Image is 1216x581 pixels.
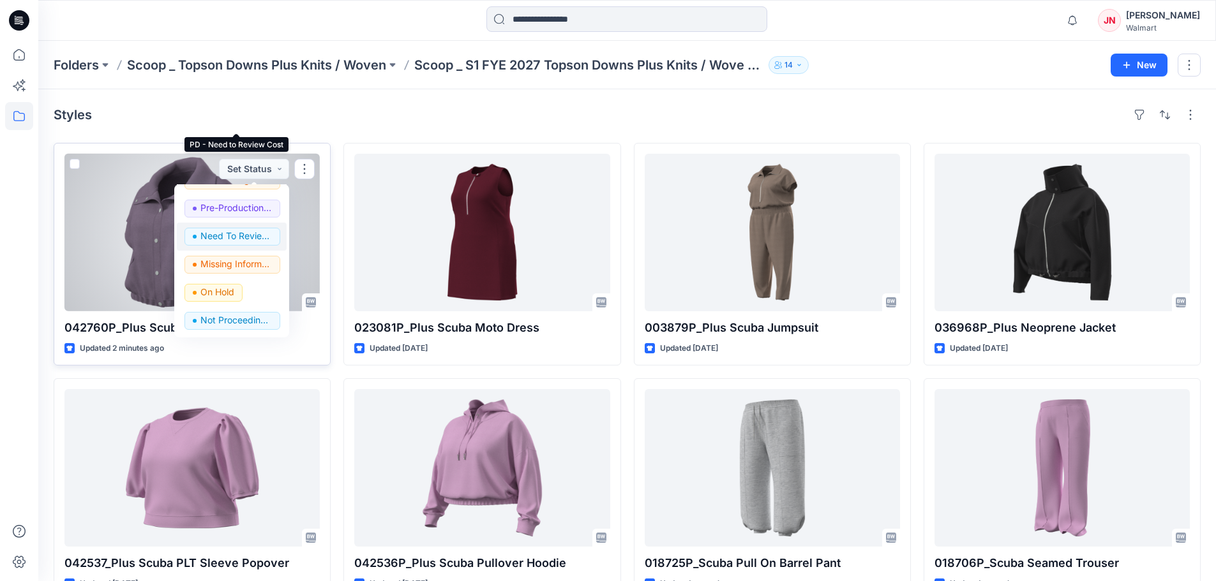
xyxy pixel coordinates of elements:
p: 042537_Plus Scuba PLT Sleeve Popover [64,554,320,572]
p: 018725P_Scuba Pull On Barrel Pant [645,554,900,572]
p: Not Proceeding / Dropped [200,312,272,328]
p: 036968P_Plus Neoprene Jacket [935,319,1190,337]
p: 14 [784,58,793,72]
div: JN [1098,9,1121,32]
button: New [1111,54,1167,77]
p: 018706P_Scuba Seamed Trouser [935,554,1190,572]
p: Updated [DATE] [370,342,428,355]
p: On Hold [200,284,234,300]
div: Walmart [1126,23,1200,33]
p: 042536P_Plus Scuba Pullover Hoodie [354,554,610,572]
p: Need To Review - Design/PD/Tech [200,228,272,244]
div: [PERSON_NAME] [1126,8,1200,23]
p: Pre-Production Approved [200,200,272,216]
h4: Styles [54,107,92,122]
p: Missing Information [200,256,272,272]
p: 023081P_Plus Scuba Moto Dress [354,319,610,337]
a: 042537_Plus Scuba PLT Sleeve Popover [64,389,320,547]
a: 023081P_Plus Scuba Moto Dress [354,154,610,311]
p: Updated [DATE] [660,342,718,355]
a: Folders [54,56,99,74]
p: Scoop _ S1 FYE 2027 Topson Downs Plus Knits / Wove Board [414,56,763,74]
p: Updated [DATE] [950,342,1008,355]
p: 003879P_Plus Scuba Jumpsuit [645,319,900,337]
button: 14 [769,56,809,74]
a: 042760P_Plus Scuba Snap Vest [64,154,320,311]
a: 018706P_Scuba Seamed Trouser [935,389,1190,547]
a: 018725P_Scuba Pull On Barrel Pant [645,389,900,547]
p: Updated 2 minutes ago [80,342,164,355]
a: Scoop _ Topson Downs Plus Knits / Woven [127,56,386,74]
a: 036968P_Plus Neoprene Jacket [935,154,1190,311]
a: 003879P_Plus Scuba Jumpsuit [645,154,900,311]
p: 042760P_Plus Scuba Snap Vest [64,319,320,337]
a: 042536P_Plus Scuba Pullover Hoodie [354,389,610,547]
